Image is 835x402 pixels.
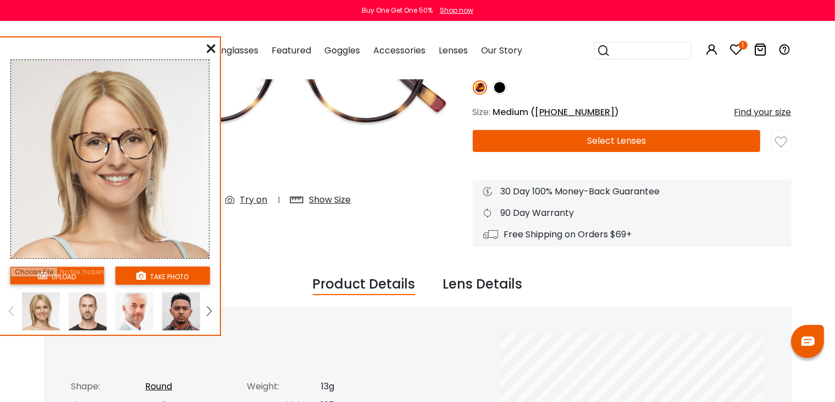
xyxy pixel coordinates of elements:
div: Shop now [440,6,473,15]
span: Accessories [373,44,425,57]
button: upload [10,267,104,285]
a: Round [146,380,173,393]
img: left.png [9,306,13,316]
div: Show Size [309,193,351,207]
div: Lens Details [443,274,523,295]
img: right.png [207,306,211,316]
i: 1 [739,41,748,50]
div: 90 Day Warranty [484,207,781,220]
img: like [775,136,787,148]
div: 30 Day 100% Money-Back Guarantee [484,185,781,198]
span: Sunglasses [211,44,258,57]
img: original.png [64,118,164,173]
span: Lenses [439,44,468,57]
button: take photo [115,267,210,285]
a: Shop now [434,6,473,15]
img: tryonModel5.png [69,292,107,330]
button: Select Lenses [473,130,761,152]
img: tryonModel8.png [115,292,153,330]
span: Featured [272,44,311,57]
div: Buy One Get One 50% [362,6,433,15]
div: Shape: [71,380,146,393]
div: Free Shipping on Orders $69+ [484,228,781,241]
div: Product Details [313,274,416,295]
img: chat [801,336,815,346]
div: 13g [322,380,412,393]
div: Weight: [247,380,322,393]
a: 1 [730,45,743,58]
span: [PHONE_NUMBER] [535,106,615,118]
img: tryonModel2.png [162,292,200,330]
div: Try on [240,193,268,207]
span: Medium ( ) [493,106,620,118]
span: Our Story [481,44,522,57]
span: Size: [473,106,491,118]
div: Find your size [734,106,792,119]
span: Goggles [324,44,360,57]
img: tryonModel7.png [11,60,209,258]
img: tryonModel7.png [22,292,60,330]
